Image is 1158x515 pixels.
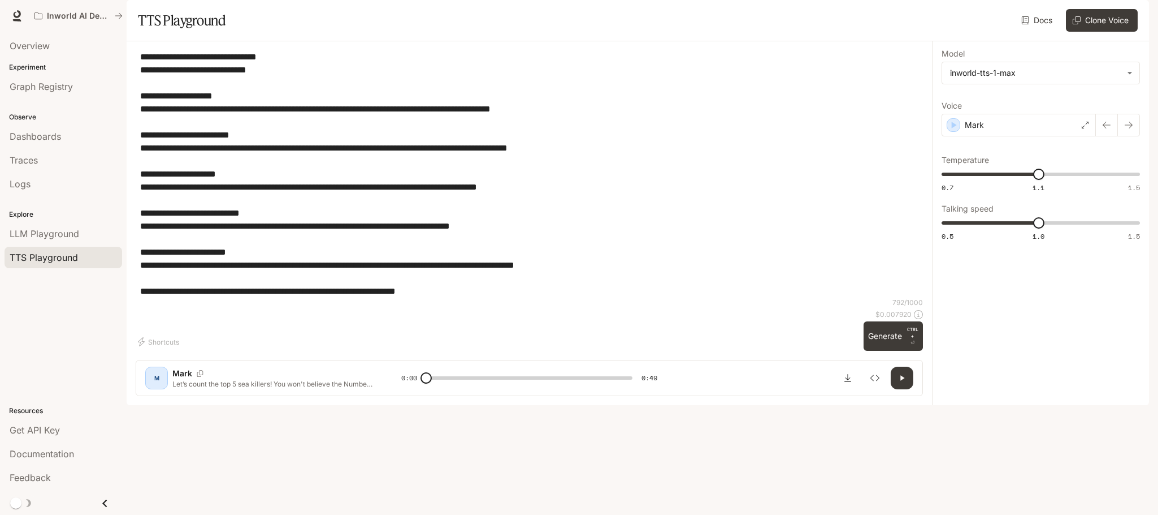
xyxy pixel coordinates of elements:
[47,11,110,21] p: Inworld AI Demos
[1033,183,1044,192] span: 1.1
[875,310,912,319] p: $ 0.007920
[1019,9,1057,32] a: Docs
[192,370,208,377] button: Copy Voice ID
[148,369,166,387] div: M
[401,372,417,384] span: 0:00
[907,326,918,346] p: ⏎
[892,298,923,307] p: 792 / 1000
[864,321,923,351] button: GenerateCTRL +⏎
[29,5,128,27] button: All workspaces
[942,205,994,213] p: Talking speed
[942,156,989,164] p: Temperature
[942,183,953,192] span: 0.7
[641,372,657,384] span: 0:49
[836,367,859,389] button: Download audio
[138,9,225,32] h1: TTS Playground
[136,333,184,351] button: Shortcuts
[172,368,192,379] p: Mark
[942,50,965,58] p: Model
[942,62,1139,84] div: inworld-tts-1-max
[950,67,1121,79] div: inworld-tts-1-max
[1033,231,1044,241] span: 1.0
[942,231,953,241] span: 0.5
[1128,231,1140,241] span: 1.5
[864,367,886,389] button: Inspect
[1128,183,1140,192] span: 1.5
[172,379,374,389] p: Let’s count the top 5 sea killers! You won't believe the Number 1. Number 5 - [GEOGRAPHIC_DATA] E...
[1066,9,1138,32] button: Clone Voice
[965,119,984,131] p: Mark
[942,102,962,110] p: Voice
[907,326,918,340] p: CTRL +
